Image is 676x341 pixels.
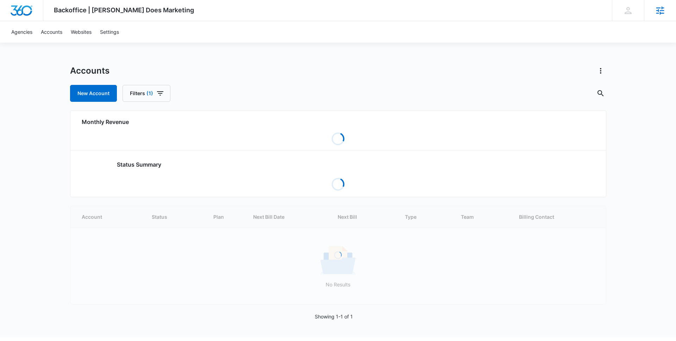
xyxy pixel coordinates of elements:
span: Backoffice | [PERSON_NAME] Does Marketing [54,6,194,14]
button: Filters(1) [123,85,170,102]
h1: Accounts [70,66,109,76]
p: Showing 1-1 of 1 [315,313,353,320]
a: Agencies [7,21,37,43]
span: (1) [146,91,153,96]
a: Accounts [37,21,67,43]
h2: Status Summary [117,160,559,169]
a: New Account [70,85,117,102]
a: Settings [96,21,123,43]
a: Websites [67,21,96,43]
h2: Monthly Revenue [82,118,595,126]
button: Actions [595,65,606,76]
button: Search [595,88,606,99]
